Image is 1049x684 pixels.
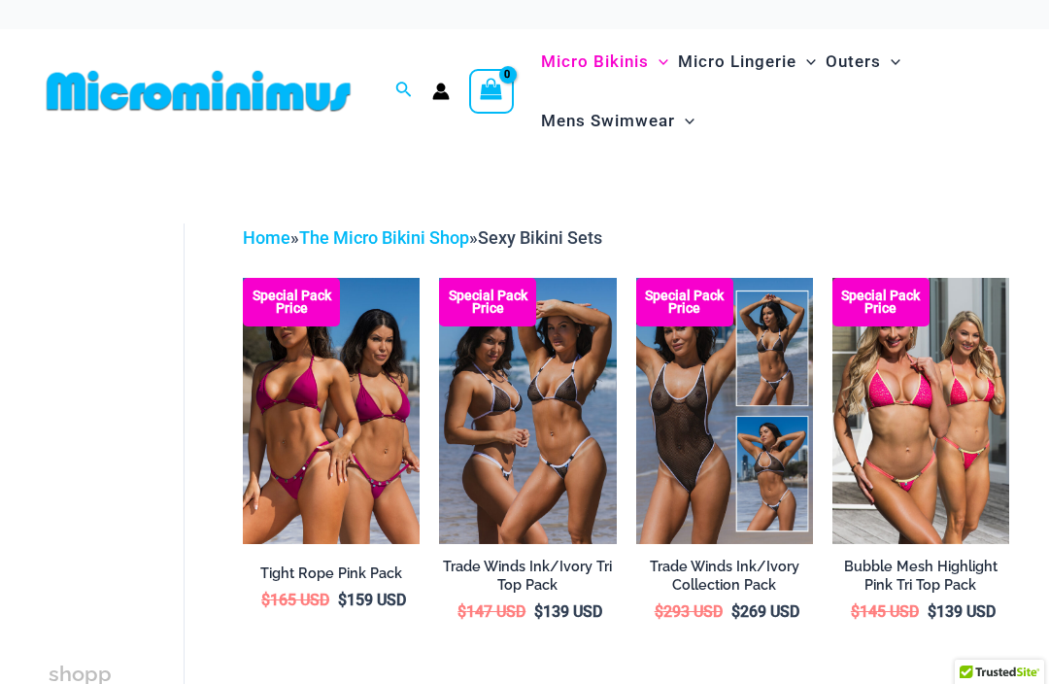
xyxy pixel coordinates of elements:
[832,290,930,315] b: Special Pack Price
[832,558,1009,594] h2: Bubble Mesh Highlight Pink Tri Top Pack
[457,602,525,621] bdi: 147 USD
[636,558,813,594] h2: Trade Winds Ink/Ivory Collection Pack
[821,32,905,91] a: OutersMenu ToggleMenu Toggle
[243,564,420,590] a: Tight Rope Pink Pack
[832,278,1009,543] a: Tri Top Pack F Tri Top Pack BTri Top Pack B
[675,96,694,146] span: Menu Toggle
[439,278,616,543] img: Top Bum Pack
[928,602,936,621] span: $
[243,227,602,248] span: » »
[851,602,860,621] span: $
[851,602,919,621] bdi: 145 USD
[534,602,602,621] bdi: 139 USD
[636,558,813,601] a: Trade Winds Ink/Ivory Collection Pack
[649,37,668,86] span: Menu Toggle
[928,602,996,621] bdi: 139 USD
[541,37,649,86] span: Micro Bikinis
[826,37,881,86] span: Outers
[655,602,663,621] span: $
[439,558,616,601] a: Trade Winds Ink/Ivory Tri Top Pack
[469,69,514,114] a: View Shopping Cart, empty
[832,278,1009,543] img: Tri Top Pack F
[338,591,406,609] bdi: 159 USD
[39,69,358,113] img: MM SHOP LOGO FLAT
[636,278,813,543] img: Collection Pack
[541,96,675,146] span: Mens Swimwear
[439,278,616,543] a: Top Bum Pack Top Bum Pack bTop Bum Pack b
[636,278,813,543] a: Collection Pack Collection Pack b (1)Collection Pack b (1)
[261,591,329,609] bdi: 165 USD
[457,602,466,621] span: $
[832,558,1009,601] a: Bubble Mesh Highlight Pink Tri Top Pack
[731,602,740,621] span: $
[536,91,699,151] a: Mens SwimwearMenu ToggleMenu Toggle
[439,558,616,594] h2: Trade Winds Ink/Ivory Tri Top Pack
[478,227,602,248] span: Sexy Bikini Sets
[731,602,799,621] bdi: 269 USD
[439,290,536,315] b: Special Pack Price
[678,37,796,86] span: Micro Lingerie
[796,37,816,86] span: Menu Toggle
[243,278,420,543] a: Collection Pack F Collection Pack B (3)Collection Pack B (3)
[673,32,821,91] a: Micro LingerieMenu ToggleMenu Toggle
[536,32,673,91] a: Micro BikinisMenu ToggleMenu Toggle
[395,79,413,103] a: Search icon link
[533,29,1010,154] nav: Site Navigation
[243,564,420,583] h2: Tight Rope Pink Pack
[243,290,340,315] b: Special Pack Price
[261,591,270,609] span: $
[49,208,223,597] iframe: TrustedSite Certified
[338,591,347,609] span: $
[881,37,900,86] span: Menu Toggle
[636,290,733,315] b: Special Pack Price
[243,227,290,248] a: Home
[655,602,723,621] bdi: 293 USD
[243,278,420,543] img: Collection Pack F
[299,227,469,248] a: The Micro Bikini Shop
[432,83,450,100] a: Account icon link
[534,602,543,621] span: $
